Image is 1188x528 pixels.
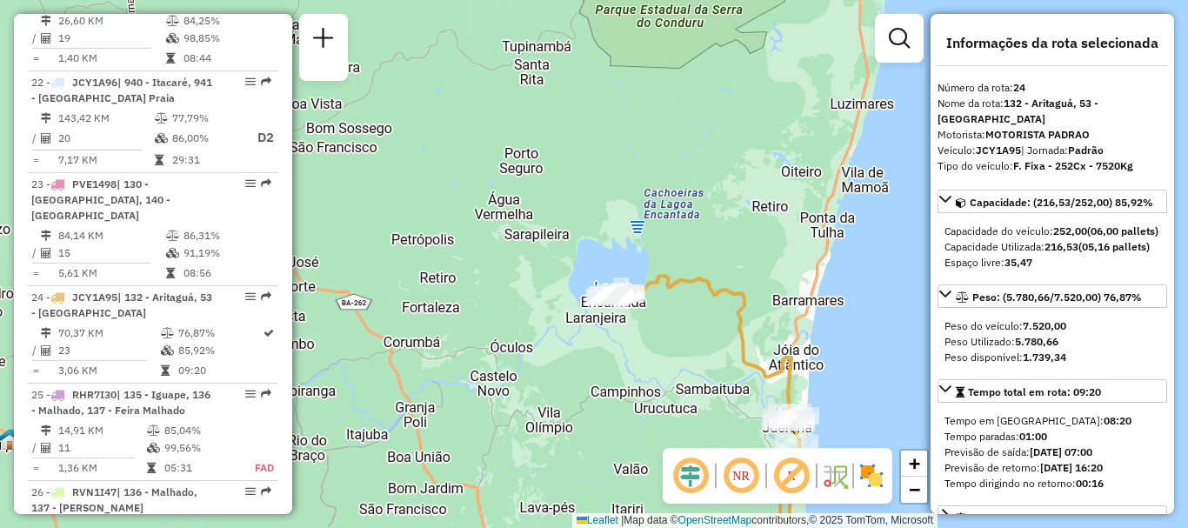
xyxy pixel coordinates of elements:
[976,144,1021,157] strong: JCY1A95
[972,291,1142,304] span: Peso: (5.780,66/7.520,00) 76,87%
[164,422,236,439] td: 85,04%
[41,328,51,338] i: Distância Total
[1078,240,1150,253] strong: (05,16 pallets)
[57,30,165,47] td: 19
[236,459,275,477] td: FAD
[821,462,849,490] img: Fluxo de ruas
[31,151,40,169] td: =
[166,16,179,26] i: % de utilização do peso
[1053,224,1087,237] strong: 252,00
[944,350,1160,365] div: Peso disponível:
[306,21,341,60] a: Nova sessão e pesquisa
[938,406,1167,498] div: Tempo total em rota: 09:20
[41,133,51,144] i: Total de Atividades
[31,76,212,104] span: | 940 - Itacaré, 941 - [GEOGRAPHIC_DATA] Praia
[1004,256,1032,269] strong: 35,47
[1040,461,1103,474] strong: [DATE] 16:20
[944,476,1160,491] div: Tempo dirigindo no retorno:
[41,231,51,241] i: Distância Total
[57,422,146,439] td: 14,91 KM
[261,77,271,87] em: Rota exportada
[938,284,1167,308] a: Peso: (5.780,66/7.520,00) 76,87%
[57,227,165,244] td: 84,14 KM
[31,291,212,319] span: 24 -
[41,16,51,26] i: Distância Total
[171,151,241,169] td: 29:31
[1068,144,1104,157] strong: Padrão
[171,127,241,149] td: 86,00%
[155,113,168,124] i: % de utilização do peso
[944,239,1160,255] div: Capacidade Utilizada:
[57,324,160,342] td: 70,37 KM
[245,77,256,87] em: Opções
[858,462,885,490] img: Exibir/Ocultar setores
[57,244,165,262] td: 15
[264,328,274,338] i: Rota otimizada
[1023,319,1066,332] strong: 7.520,00
[1045,240,1078,253] strong: 216,53
[166,33,179,43] i: % de utilização da cubagem
[72,76,117,89] span: JCY1A96
[938,127,1167,143] div: Motorista:
[1104,414,1131,427] strong: 08:20
[183,50,270,67] td: 08:44
[261,389,271,399] em: Rota exportada
[31,177,170,222] span: | 130 - [GEOGRAPHIC_DATA], 140 - [GEOGRAPHIC_DATA]
[147,443,160,453] i: % de utilização da cubagem
[57,12,165,30] td: 26,60 KM
[72,291,117,304] span: JCY1A95
[161,365,170,376] i: Tempo total em rota
[771,455,812,497] span: Exibir rótulo
[678,514,752,526] a: OpenStreetMap
[72,485,117,498] span: RVN1I47
[31,485,197,514] span: | 136 - Malhado, 137 - [PERSON_NAME]
[147,425,160,436] i: % de utilização do peso
[938,379,1167,403] a: Tempo total em rota: 09:20
[57,439,146,457] td: 11
[1076,477,1104,490] strong: 00:16
[938,190,1167,213] a: Capacidade: (216,53/252,00) 85,92%
[938,80,1167,96] div: Número da rota:
[57,362,160,379] td: 3,06 KM
[1087,224,1158,237] strong: (06,00 pallets)
[155,155,164,165] i: Tempo total em rota
[31,388,210,417] span: | 135 - Iguape, 136 - Malhado, 137 - Feira Malhado
[31,76,212,104] span: 22 -
[41,425,51,436] i: Distância Total
[968,385,1101,398] span: Tempo total em rota: 09:20
[944,444,1160,460] div: Previsão de saída:
[572,513,938,528] div: Map data © contributors,© 2025 TomTom, Microsoft
[1023,351,1066,364] strong: 1.739,34
[938,35,1167,51] h4: Informações da rota selecionada
[938,143,1167,158] div: Veículo:
[57,50,165,67] td: 1,40 KM
[31,459,40,477] td: =
[956,511,1091,526] div: Distância Total:
[944,460,1160,476] div: Previsão de retorno:
[245,291,256,302] em: Opções
[577,514,618,526] a: Leaflet
[177,342,262,359] td: 85,92%
[147,463,156,473] i: Tempo total em rota
[944,413,1160,429] div: Tempo em [GEOGRAPHIC_DATA]:
[183,264,270,282] td: 08:56
[177,324,262,342] td: 76,87%
[909,478,920,500] span: −
[1015,335,1058,348] strong: 5.780,66
[57,110,154,127] td: 143,42 KM
[183,12,270,30] td: 84,25%
[57,127,154,149] td: 20
[161,328,174,338] i: % de utilização do peso
[720,455,762,497] span: Ocultar NR
[183,30,270,47] td: 98,85%
[938,97,1098,125] strong: 132 - Aritaguá, 53 - [GEOGRAPHIC_DATA]
[1021,144,1104,157] span: | Jornada:
[938,217,1167,277] div: Capacidade: (216,53/252,00) 85,92%
[41,443,51,453] i: Total de Atividades
[166,268,175,278] i: Tempo total em rota
[909,452,920,474] span: +
[1019,430,1047,443] strong: 01:00
[41,113,51,124] i: Distância Total
[72,388,117,401] span: RHR7I30
[31,342,40,359] td: /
